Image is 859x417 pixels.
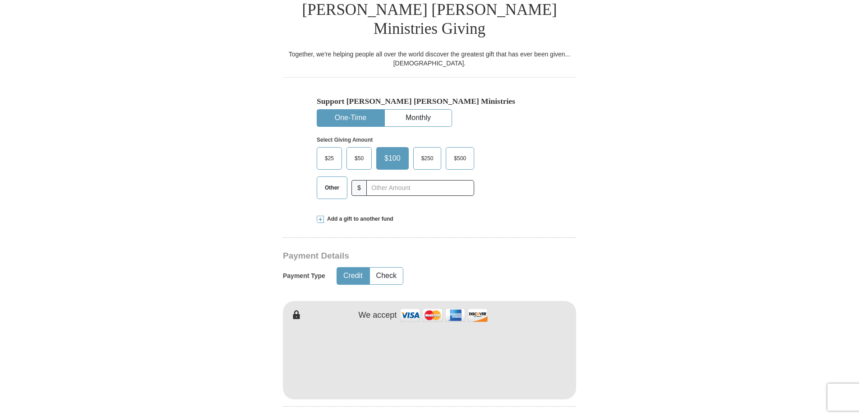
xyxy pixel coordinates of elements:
[385,110,452,126] button: Monthly
[359,310,397,320] h4: We accept
[370,268,403,284] button: Check
[317,110,384,126] button: One-Time
[417,152,438,165] span: $250
[320,181,344,195] span: Other
[317,137,373,143] strong: Select Giving Amount
[283,50,576,68] div: Together, we're helping people all over the world discover the greatest gift that has ever been g...
[351,180,367,196] span: $
[337,268,369,284] button: Credit
[324,215,393,223] span: Add a gift to another fund
[283,272,325,280] h5: Payment Type
[449,152,471,165] span: $500
[380,152,405,165] span: $100
[350,152,368,165] span: $50
[366,180,474,196] input: Other Amount
[320,152,338,165] span: $25
[317,97,542,106] h5: Support [PERSON_NAME] [PERSON_NAME] Ministries
[283,251,513,261] h3: Payment Details
[399,306,489,325] img: credit cards accepted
